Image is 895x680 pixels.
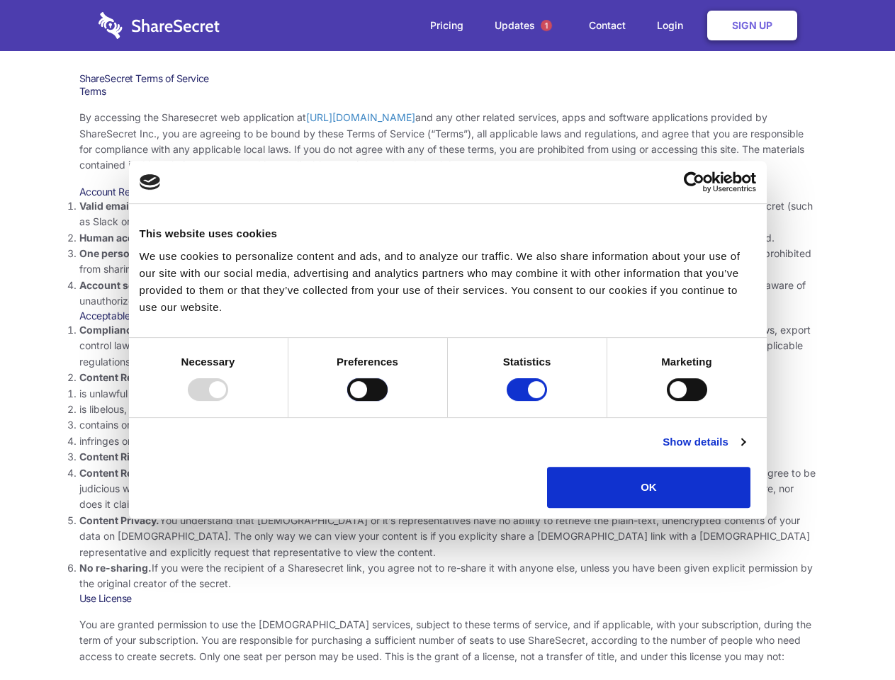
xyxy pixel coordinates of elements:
li: You are not allowed to share account credentials. Each account is dedicated to the individual who... [79,246,816,278]
li: You must provide a valid email address, either directly, or through approved third-party integrat... [79,198,816,230]
p: By accessing the Sharesecret web application at and any other related services, apps and software... [79,110,816,174]
a: Contact [575,4,640,47]
strong: Human accounts. [79,232,165,244]
a: Login [643,4,704,47]
iframe: Drift Widget Chat Controller [824,609,878,663]
h3: Acceptable Use [79,310,816,322]
img: logo-wordmark-white-trans-d4663122ce5f474addd5e946df7df03e33cb6a1c49d2221995e7729f52c070b2.svg [98,12,220,39]
li: contains or installs any active malware or exploits, or uses our platform for exploit delivery (s... [79,417,816,433]
li: You are responsible for your own account security, including the security of your Sharesecret acc... [79,278,816,310]
a: Show details [663,433,745,450]
li: You agree that you will use Sharesecret only to secure and share content that you have the right ... [79,449,816,465]
strong: Preferences [337,356,398,368]
strong: Account security. [79,279,165,291]
div: We use cookies to personalize content and ads, and to analyze our traffic. We also share informat... [140,248,756,316]
strong: Valid email. [79,200,135,212]
li: is unlawful or promotes unlawful activities [79,386,816,402]
strong: Content Rights. [79,450,155,463]
strong: Content Privacy. [79,514,159,526]
a: Sign Up [707,11,797,40]
div: This website uses cookies [140,225,756,242]
li: If you were the recipient of a Sharesecret link, you agree not to re-share it with anyone else, u... [79,560,816,592]
li: You agree NOT to use Sharesecret to upload or share content that: [79,370,816,449]
strong: Statistics [503,356,551,368]
strong: Compliance with local laws and regulations. [79,324,293,336]
h3: Use License [79,592,816,605]
p: You are granted permission to use the [DEMOGRAPHIC_DATA] services, subject to these terms of serv... [79,617,816,664]
h3: Account Requirements [79,186,816,198]
strong: Content Responsibility. [79,467,193,479]
a: Usercentrics Cookiebot - opens in a new window [632,171,756,193]
li: is libelous, defamatory, or fraudulent [79,402,816,417]
li: Your use of the Sharesecret must not violate any applicable laws, including copyright or trademar... [79,322,816,370]
strong: No re-sharing. [79,562,152,574]
button: OK [547,467,750,508]
li: infringes on any proprietary right of any party, including patent, trademark, trade secret, copyr... [79,433,816,449]
a: [URL][DOMAIN_NAME] [306,111,415,123]
h1: ShareSecret Terms of Service [79,72,816,85]
span: 1 [541,20,552,31]
li: Only human beings may create accounts. “Bot” accounts — those created by software, in an automate... [79,230,816,246]
strong: Necessary [181,356,235,368]
strong: Content Restrictions. [79,371,183,383]
strong: Marketing [661,356,712,368]
strong: One person per account. [79,247,200,259]
img: logo [140,174,161,190]
li: You understand that [DEMOGRAPHIC_DATA] or it’s representatives have no ability to retrieve the pl... [79,513,816,560]
li: You are solely responsible for the content you share on Sharesecret, and with the people you shar... [79,465,816,513]
h3: Terms [79,85,816,98]
a: Pricing [416,4,478,47]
